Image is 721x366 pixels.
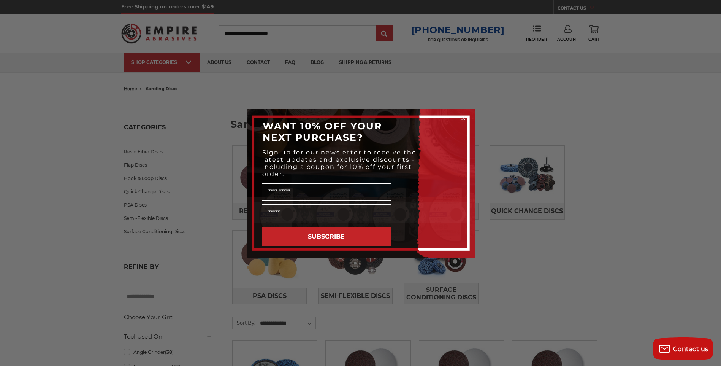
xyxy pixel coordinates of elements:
span: Contact us [673,345,708,353]
input: Email [262,204,391,221]
button: SUBSCRIBE [262,227,391,246]
span: Sign up for our newsletter to receive the latest updates and exclusive discounts - including a co... [262,149,417,178]
button: Close dialog [460,115,467,122]
button: Contact us [653,337,713,360]
span: WANT 10% OFF YOUR NEXT PURCHASE? [263,120,382,143]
